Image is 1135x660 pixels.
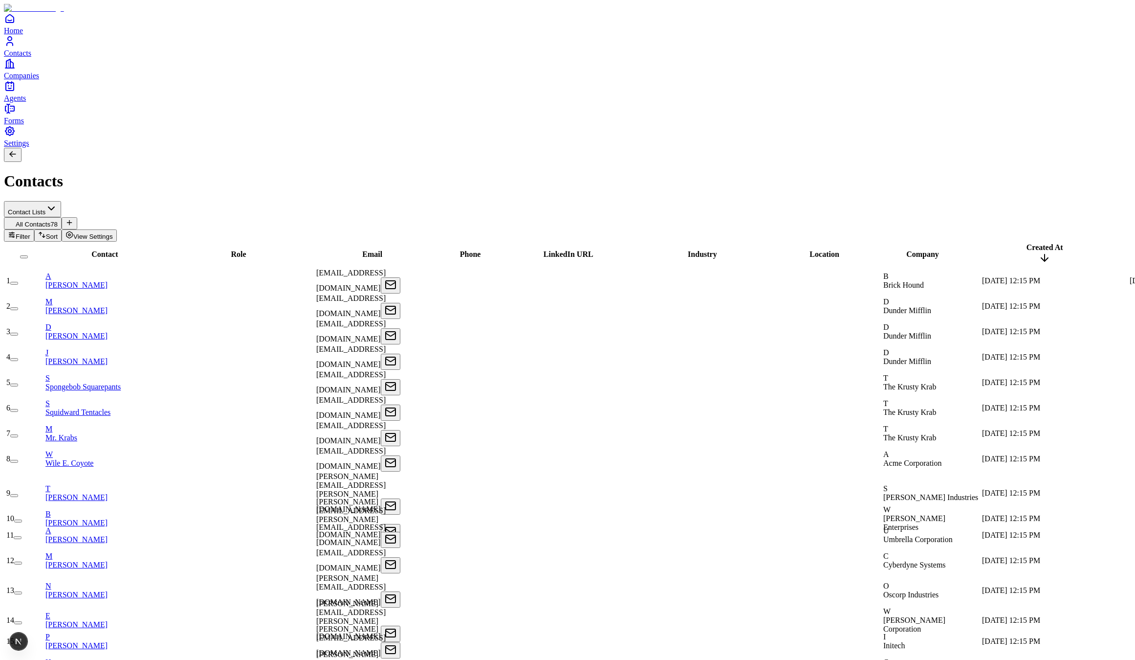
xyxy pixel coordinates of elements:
[45,323,167,340] a: D[PERSON_NAME]
[45,450,167,459] div: W
[883,582,980,599] div: OOscorp Industries
[381,592,400,608] button: Open
[16,221,50,228] span: All Contacts
[45,399,167,416] a: SSquidward Tentacles
[316,396,386,419] span: [EMAIL_ADDRESS][DOMAIN_NAME]
[883,323,980,341] div: DDunder Mifflin
[381,557,400,573] button: Open
[688,250,717,258] span: Industry
[6,327,10,336] span: 3
[381,430,400,446] button: Open
[316,447,386,470] span: [EMAIL_ADDRESS][DOMAIN_NAME]
[883,591,939,599] span: Oscorp Industries
[982,531,1040,539] span: [DATE] 12:15 PM
[316,345,386,368] span: [EMAIL_ADDRESS][DOMAIN_NAME]
[45,272,167,289] a: A[PERSON_NAME]
[316,548,386,572] span: [EMAIL_ADDRESS][DOMAIN_NAME]
[316,498,386,539] span: [PERSON_NAME][EMAIL_ADDRESS][PERSON_NAME][DOMAIN_NAME]
[6,531,14,539] span: 11
[381,379,400,395] button: Open
[883,535,953,544] span: Umbrella Corporation
[982,489,1040,497] span: [DATE] 12:15 PM
[45,484,167,493] div: T
[1026,243,1063,251] span: Created At
[883,552,980,569] div: CCyberdyne Systems
[6,276,10,285] span: 1
[316,472,386,513] span: [PERSON_NAME][EMAIL_ADDRESS][PERSON_NAME][DOMAIN_NAME]
[883,607,980,634] div: W[PERSON_NAME] Corporation
[45,348,167,357] div: J
[883,514,945,531] span: [PERSON_NAME] Enterprises
[4,103,1131,125] a: Forms
[982,514,1040,523] span: [DATE] 12:15 PM
[45,425,167,433] div: M
[6,302,10,310] span: 2
[45,582,167,591] div: N
[6,616,14,624] span: 14
[45,323,167,332] div: D
[883,433,936,442] span: The Krusty Krab
[45,272,167,281] div: A
[6,489,10,497] span: 9
[906,250,939,258] span: Company
[883,552,980,561] div: C
[6,556,14,565] span: 12
[883,399,980,417] div: TThe Krusty Krab
[4,116,24,125] span: Forms
[6,429,10,437] span: 7
[4,26,23,35] span: Home
[982,429,1040,437] span: [DATE] 12:15 PM
[883,297,980,306] div: D
[45,612,167,629] a: E[PERSON_NAME]
[231,250,246,258] span: Role
[45,450,167,467] a: WWile E. Coyote
[883,374,980,383] div: T
[460,250,481,258] span: Phone
[883,323,980,332] div: D
[982,637,1040,645] span: [DATE] 12:15 PM
[982,353,1040,361] span: [DATE] 12:15 PM
[883,633,980,641] div: I
[316,294,386,318] span: [EMAIL_ADDRESS][DOMAIN_NAME]
[16,233,30,240] span: Filter
[883,459,942,467] span: Acme Corporation
[883,607,980,616] div: W
[362,250,382,258] span: Email
[883,272,980,281] div: B
[982,616,1040,624] span: [DATE] 12:15 PM
[982,404,1040,412] span: [DATE] 12:15 PM
[381,303,400,319] button: Open
[73,233,113,240] span: View Settings
[883,505,980,532] div: W[PERSON_NAME] Enterprises
[316,319,386,343] span: [EMAIL_ADDRESS][DOMAIN_NAME]
[883,383,936,391] span: The Krusty Krab
[4,71,39,80] span: Companies
[883,526,980,544] div: UUmbrella Corporation
[46,233,58,240] span: Sort
[6,378,10,387] span: 5
[883,493,978,501] span: [PERSON_NAME] Industries
[4,13,1131,35] a: Home
[883,641,905,650] span: Initech
[809,250,839,258] span: Location
[883,484,980,493] div: S
[45,297,167,315] a: M[PERSON_NAME]
[45,374,167,383] div: S
[4,94,26,102] span: Agents
[883,332,931,340] span: Dunder Mifflin
[883,297,980,315] div: DDunder Mifflin
[45,552,167,569] a: M[PERSON_NAME]
[316,574,386,606] span: [PERSON_NAME][EMAIL_ADDRESS][DOMAIN_NAME]
[883,408,936,416] span: The Krusty Krab
[883,281,924,289] span: Brick Hound
[6,455,10,463] span: 8
[883,348,980,366] div: DDunder Mifflin
[883,582,980,591] div: O
[883,399,980,408] div: T
[381,354,400,370] button: Open
[544,250,593,258] span: LinkedIn URL
[883,484,980,502] div: S[PERSON_NAME] Industries
[316,599,386,640] span: [PERSON_NAME][EMAIL_ADDRESS][PERSON_NAME][DOMAIN_NAME]
[982,327,1040,336] span: [DATE] 12:15 PM
[45,582,167,599] a: N[PERSON_NAME]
